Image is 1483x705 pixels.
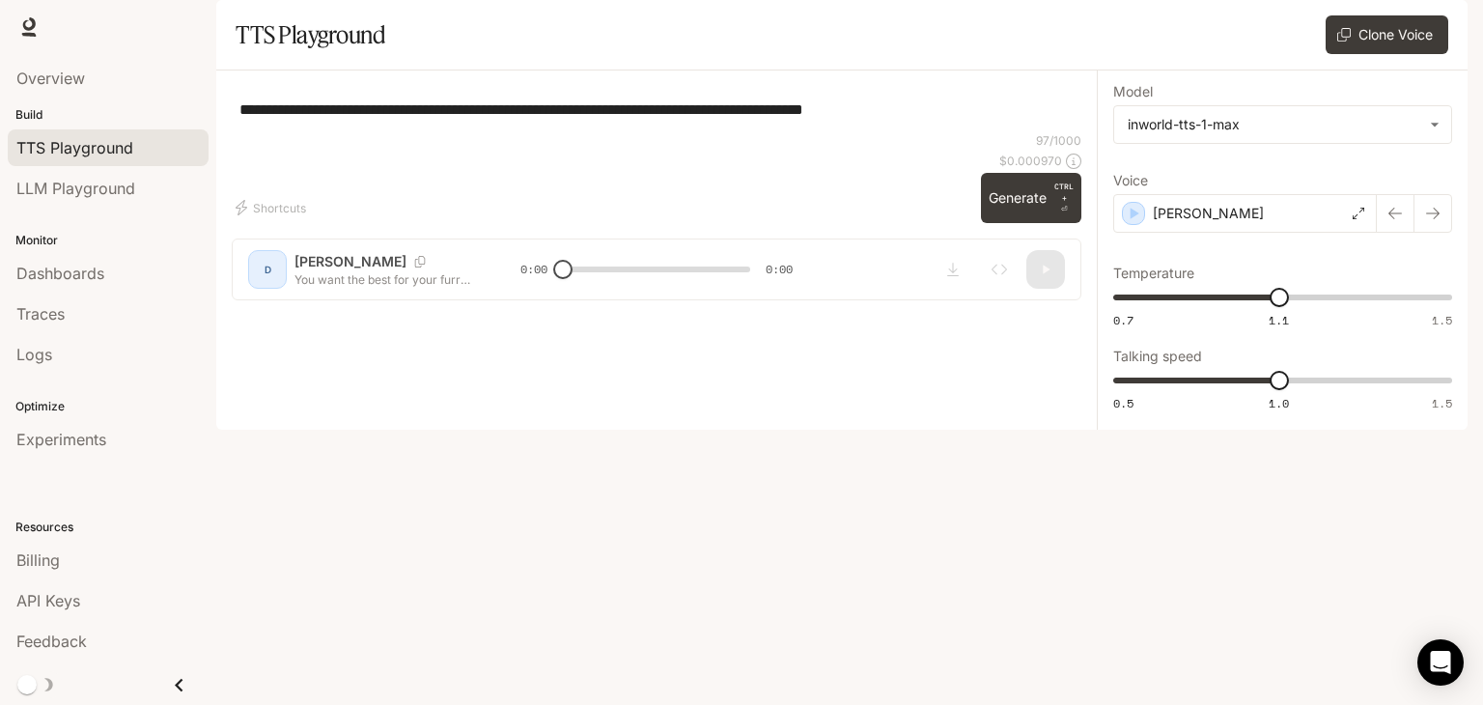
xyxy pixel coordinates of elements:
div: inworld-tts-1-max [1114,106,1451,143]
span: 1.5 [1432,312,1452,328]
div: Open Intercom Messenger [1417,639,1464,686]
div: inworld-tts-1-max [1128,115,1420,134]
p: [PERSON_NAME] [1153,204,1264,223]
p: Talking speed [1113,350,1202,363]
button: Shortcuts [232,192,314,223]
p: CTRL + [1054,181,1074,204]
p: 97 / 1000 [1036,132,1081,149]
p: Temperature [1113,267,1194,280]
span: 1.1 [1269,312,1289,328]
button: GenerateCTRL +⏎ [981,173,1081,223]
p: $ 0.000970 [999,153,1062,169]
p: Voice [1113,174,1148,187]
button: Clone Voice [1326,15,1448,54]
span: 0.5 [1113,395,1133,411]
span: 1.5 [1432,395,1452,411]
span: 0.7 [1113,312,1133,328]
p: Model [1113,85,1153,99]
p: ⏎ [1054,181,1074,215]
h1: TTS Playground [236,15,385,54]
span: 1.0 [1269,395,1289,411]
